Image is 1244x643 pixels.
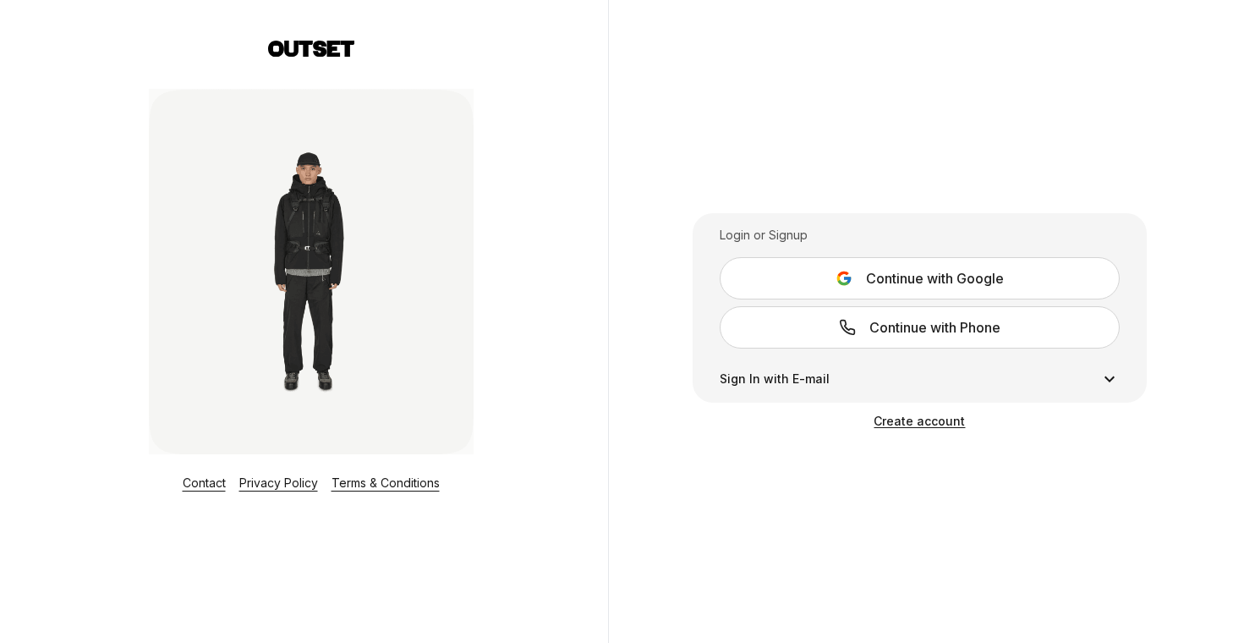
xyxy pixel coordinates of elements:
[332,475,440,490] a: Terms & Conditions
[720,227,1120,244] div: Login or Signup
[720,257,1120,300] button: Continue with Google
[149,89,474,454] img: Login Layout Image
[720,369,1120,389] button: Sign In with E-mail
[183,475,226,490] a: Contact
[869,317,1000,338] span: Continue with Phone
[720,371,830,387] span: Sign In with E-mail
[239,475,318,490] a: Privacy Policy
[720,306,1120,349] a: Continue with Phone
[866,268,1004,289] span: Continue with Google
[874,414,965,428] a: Create account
